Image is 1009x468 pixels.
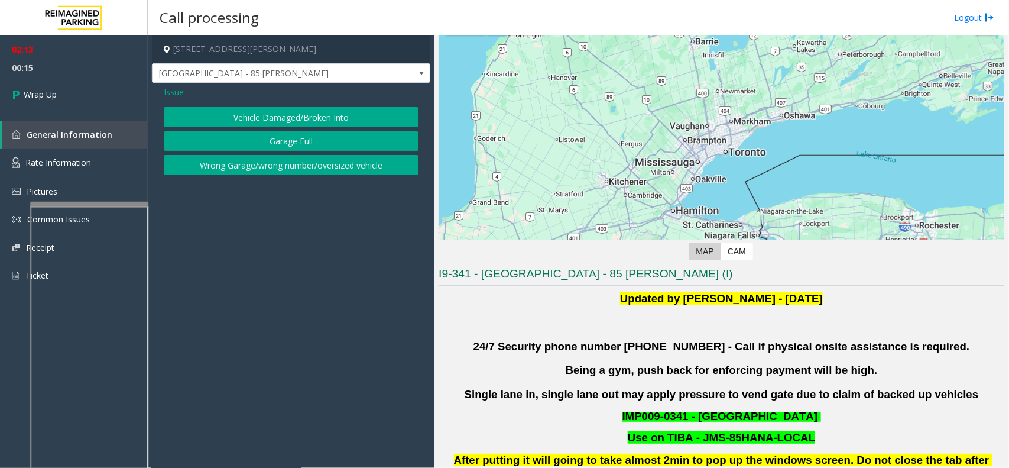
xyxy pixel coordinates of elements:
[473,340,970,353] b: 24/7 Security phone number [PHONE_NUMBER] - Call if physical onsite assistance is required.
[152,35,430,63] h4: [STREET_ADDRESS][PERSON_NAME]
[465,388,979,401] b: Single lane in, single lane out may apply pressure to vend gate due to claim of backed up vehicles
[439,266,1004,286] h3: I9-341 - [GEOGRAPHIC_DATA] - 85 [PERSON_NAME] (I)
[154,3,265,32] h3: Call processing
[12,157,20,168] img: 'icon'
[164,155,418,175] button: Wrong Garage/wrong number/oversized vehicle
[153,64,374,83] span: [GEOGRAPHIC_DATA] - 85 [PERSON_NAME]
[620,292,823,305] b: Updated by [PERSON_NAME] - [DATE]
[12,270,20,281] img: 'icon'
[164,86,184,98] span: Issue
[566,364,878,376] b: Being a gym, push back for enforcing payment will be high.
[954,11,994,24] a: Logout
[26,242,54,253] span: Receipt
[12,244,20,251] img: 'icon'
[714,132,729,154] div: 85 Hanna Avenue, Toronto, ON
[164,131,418,151] button: Garage Full
[721,243,753,260] label: CAM
[689,243,721,260] label: Map
[25,270,48,281] span: Ticket
[27,214,90,225] span: Common Issues
[25,157,91,168] span: Rate Information
[12,215,21,224] img: 'icon'
[164,107,418,127] button: Vehicle Damaged/Broken Into
[27,186,57,197] span: Pictures
[27,129,112,140] span: General Information
[622,410,818,422] span: IMP009-0341 - [GEOGRAPHIC_DATA]
[24,88,57,101] span: Wrap Up
[12,130,21,139] img: 'icon'
[628,431,815,444] font: Use on TIBA - JMS-85HANA-LOCAL
[985,11,994,24] img: logout
[12,188,21,195] img: 'icon'
[2,121,148,149] a: General Information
